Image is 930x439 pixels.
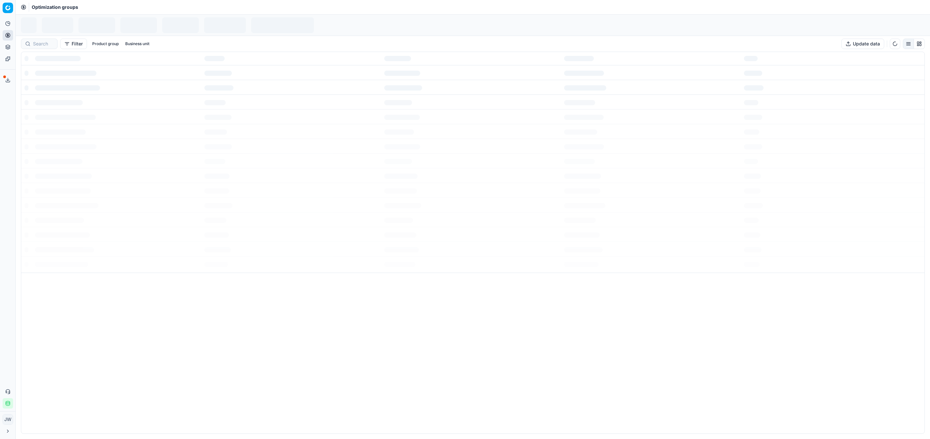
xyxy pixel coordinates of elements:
[90,40,121,48] button: Product group
[60,39,87,49] button: Filter
[3,414,13,425] button: JW
[841,39,884,49] button: Update data
[33,41,53,47] input: Search
[32,4,78,10] nav: breadcrumb
[3,414,13,424] span: JW
[32,4,78,10] span: Optimization groups
[123,40,152,48] button: Business unit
